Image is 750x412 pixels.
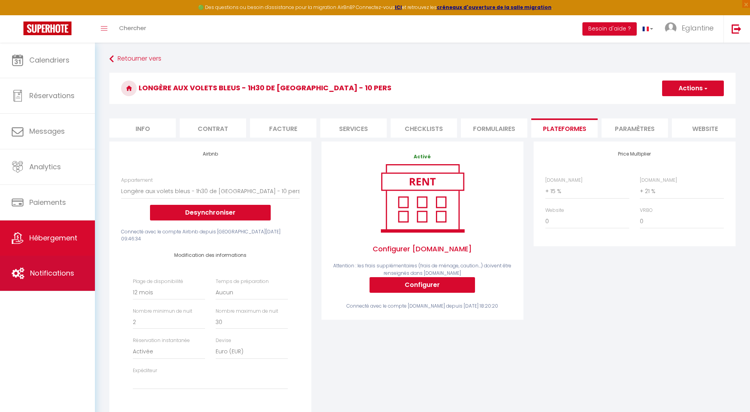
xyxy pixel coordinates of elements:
[672,118,738,138] li: website
[602,118,668,138] li: Paramètres
[531,118,598,138] li: Plateformes
[545,177,582,184] label: [DOMAIN_NAME]
[29,126,65,136] span: Messages
[662,81,724,96] button: Actions
[333,153,512,161] p: Activé
[640,207,653,214] label: VRBO
[333,236,512,262] span: Configurer [DOMAIN_NAME]
[109,118,176,138] li: Info
[29,91,75,100] span: Réservations
[113,15,152,43] a: Chercher
[395,4,402,11] a: ICI
[732,24,741,34] img: logout
[29,233,77,243] span: Hébergement
[659,15,723,43] a: ... Eglantine
[320,118,387,138] li: Services
[333,262,511,276] span: Attention : les frais supplémentaires (frais de ménage, caution...) doivent être renseignés dans ...
[29,162,61,172] span: Analytics
[133,367,157,374] label: Expéditeur
[29,55,70,65] span: Calendriers
[333,303,512,310] div: Connecté avec le compte [DOMAIN_NAME] depuis [DATE] 18:20:20
[23,21,71,35] img: Super Booking
[391,118,457,138] li: Checklists
[216,278,269,285] label: Temps de préparation
[216,337,231,344] label: Devise
[665,22,677,34] img: ...
[216,308,278,315] label: Nombre maximum de nuit
[30,268,74,278] span: Notifications
[640,177,677,184] label: [DOMAIN_NAME]
[109,73,736,104] h3: Longère aux volets bleus - 1h30 de [GEOGRAPHIC_DATA] - 10 pers
[373,161,472,236] img: rent.png
[437,4,552,11] a: créneaux d'ouverture de la salle migration
[461,118,527,138] li: Formulaires
[150,205,271,220] button: Desynchroniser
[682,23,714,33] span: Eglantine
[133,253,288,258] h4: Modification des informations
[133,337,190,344] label: Réservation instantanée
[370,277,475,293] button: Configurer
[29,197,66,207] span: Paiements
[133,278,183,285] label: Plage de disponibilité
[582,22,637,36] button: Besoin d'aide ?
[6,3,30,27] button: Ouvrir le widget de chat LiveChat
[121,151,300,157] h4: Airbnb
[121,228,300,243] div: Connecté avec le compte Airbnb depuis [GEOGRAPHIC_DATA][DATE] 09:46:34
[180,118,246,138] li: Contrat
[121,177,153,184] label: Appartement
[545,207,564,214] label: Website
[109,52,736,66] a: Retourner vers
[250,118,316,138] li: Facture
[119,24,146,32] span: Chercher
[545,151,724,157] h4: Price Multiplier
[133,308,192,315] label: Nombre minimun de nuit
